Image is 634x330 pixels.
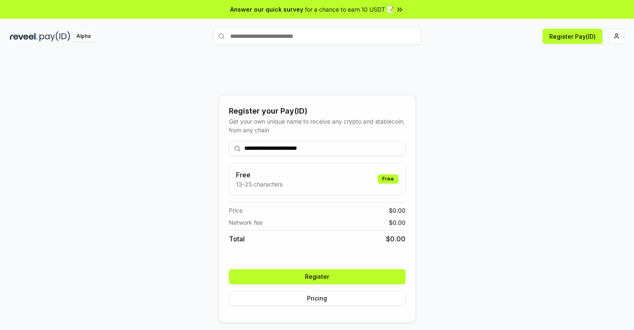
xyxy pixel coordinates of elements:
[229,105,405,117] div: Register your Pay(ID)
[236,170,283,180] h3: Free
[230,5,303,14] span: Answer our quick survey
[229,117,405,134] div: Get your own unique name to receive any crypto and stablecoin, from any chain
[389,206,405,215] span: $ 0.00
[10,31,38,42] img: reveel_dark
[236,180,283,189] p: 13-25 characters
[386,234,405,244] span: $ 0.00
[72,31,95,42] div: Alpha
[229,218,263,227] span: Network fee
[389,218,405,227] span: $ 0.00
[305,5,394,14] span: for a chance to earn 10 USDT 📝
[229,269,405,284] button: Register
[543,29,602,44] button: Register Pay(ID)
[229,234,245,244] span: Total
[229,206,243,215] span: Price
[39,31,70,42] img: pay_id
[229,291,405,306] button: Pricing
[378,174,398,184] div: Free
